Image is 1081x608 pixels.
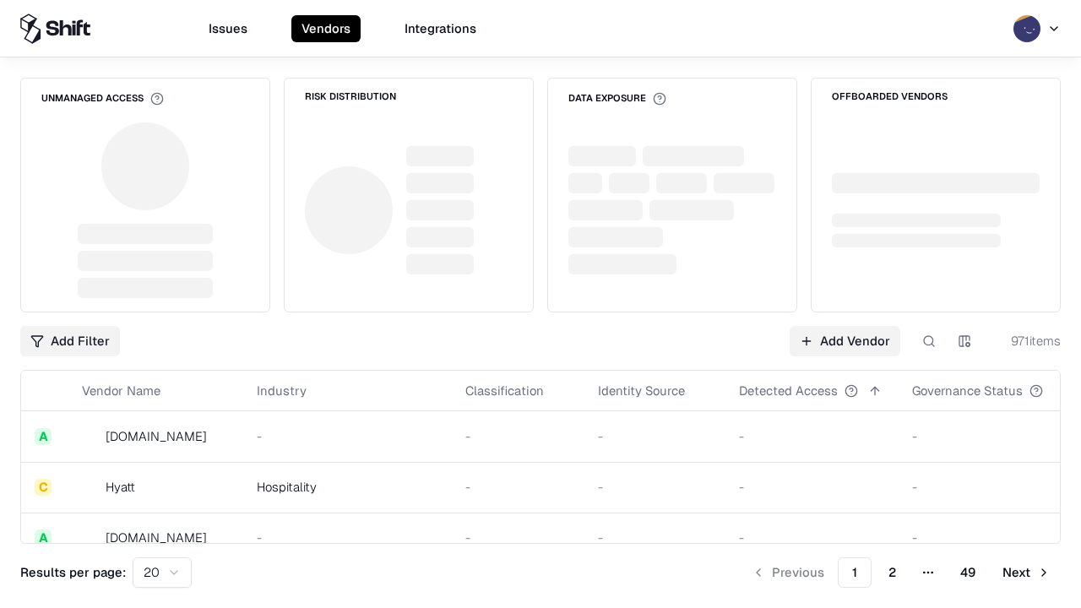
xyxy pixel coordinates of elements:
div: Industry [257,382,307,399]
div: Unmanaged Access [41,92,164,106]
img: intrado.com [82,428,99,445]
div: Detected Access [739,382,838,399]
div: - [465,427,571,445]
div: [DOMAIN_NAME] [106,529,207,546]
div: Data Exposure [568,92,666,106]
div: Risk Distribution [305,92,396,101]
div: C [35,479,52,496]
img: Hyatt [82,479,99,496]
div: - [598,478,712,496]
div: Hyatt [106,478,135,496]
button: 1 [838,557,872,588]
div: Classification [465,382,544,399]
div: Governance Status [912,382,1023,399]
div: Vendor Name [82,382,160,399]
div: [DOMAIN_NAME] [106,427,207,445]
div: - [465,529,571,546]
div: - [257,427,438,445]
button: 2 [875,557,910,588]
div: - [912,427,1070,445]
div: Identity Source [598,382,685,399]
div: Hospitality [257,478,438,496]
div: - [257,529,438,546]
div: 971 items [993,332,1061,350]
div: Offboarded Vendors [832,92,948,101]
div: A [35,428,52,445]
div: - [912,529,1070,546]
button: Add Filter [20,326,120,356]
button: Next [992,557,1061,588]
button: Issues [198,15,258,42]
button: Integrations [394,15,486,42]
nav: pagination [741,557,1061,588]
button: Vendors [291,15,361,42]
div: - [598,427,712,445]
a: Add Vendor [790,326,900,356]
div: - [912,478,1070,496]
div: - [739,478,885,496]
div: - [598,529,712,546]
div: A [35,529,52,546]
button: 49 [947,557,989,588]
img: primesec.co.il [82,529,99,546]
p: Results per page: [20,563,126,581]
div: - [739,529,885,546]
div: - [465,478,571,496]
div: - [739,427,885,445]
